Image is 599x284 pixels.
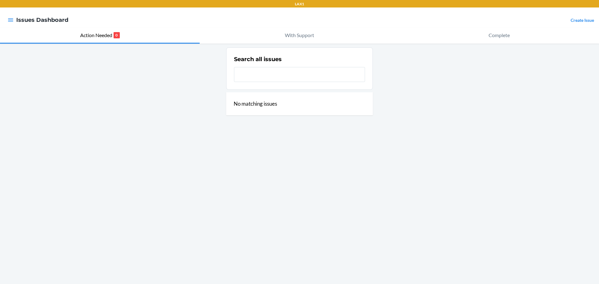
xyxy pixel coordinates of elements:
h2: Search all issues [234,55,282,63]
p: 0 [114,32,120,38]
p: Complete [489,31,510,39]
h4: Issues Dashboard [16,16,68,24]
p: With Support [285,31,314,39]
button: With Support [200,27,399,44]
p: LAX1 [295,1,304,7]
button: Complete [399,27,599,44]
div: No matching issues [226,92,373,115]
a: Create Issue [571,17,594,23]
p: Action Needed [80,31,112,39]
